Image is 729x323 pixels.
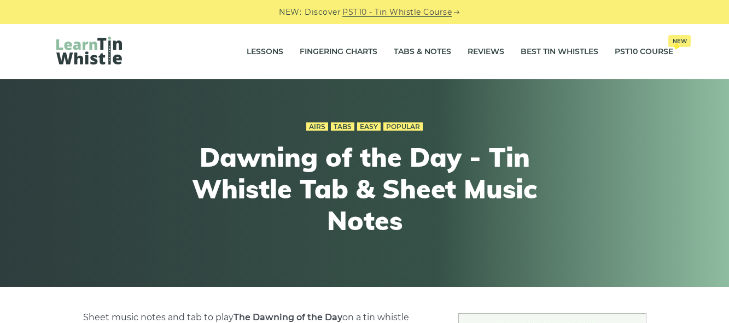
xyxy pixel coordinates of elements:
a: PST10 CourseNew [615,38,673,66]
a: Popular [383,122,423,131]
h1: Dawning of the Day - Tin Whistle Tab & Sheet Music Notes [164,142,566,236]
a: Tabs & Notes [394,38,451,66]
a: Easy [357,122,381,131]
a: Lessons [247,38,283,66]
a: Fingering Charts [300,38,377,66]
strong: The Dawning of the Day [234,312,342,322]
a: Airs [306,122,328,131]
a: Best Tin Whistles [521,38,598,66]
a: Reviews [468,38,504,66]
span: New [668,35,691,47]
a: Tabs [331,122,354,131]
img: LearnTinWhistle.com [56,37,122,64]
